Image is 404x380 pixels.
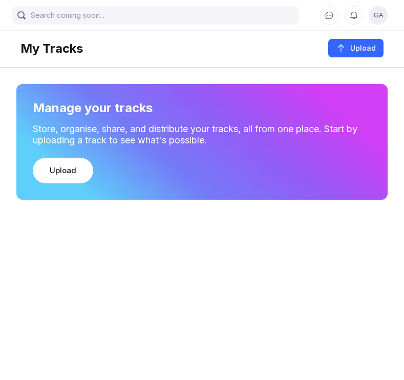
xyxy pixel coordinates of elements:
button: GA [369,6,388,25]
div: Manage your tracks [33,100,371,115]
button: Upload [33,158,93,183]
input: Search coming soon... [12,6,299,25]
div: Store, organise, share, and distribute your tracks, all from one place. Start by uploading a trac... [33,123,371,145]
button: Upload [328,39,384,57]
div: Upload [346,43,376,53]
div: My Tracks [20,41,83,56]
div: Gabby Allong [369,6,388,25]
div: Upload [50,165,76,176]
